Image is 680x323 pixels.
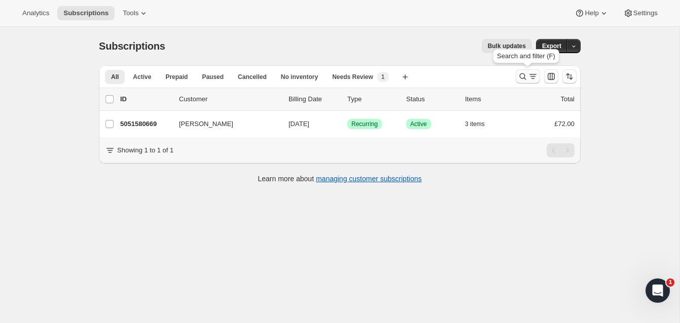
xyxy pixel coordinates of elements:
span: Subscriptions [99,41,165,52]
span: Subscriptions [63,9,109,17]
button: Help [568,6,615,20]
span: Settings [633,9,658,17]
button: Subscriptions [57,6,115,20]
a: managing customer subscriptions [316,175,422,183]
div: 5051580669[PERSON_NAME][DATE]SuccessRecurringSuccessActive3 items£72.00 [120,117,575,131]
div: Type [347,94,398,104]
button: Customize table column order and visibility [544,69,558,84]
p: Customer [179,94,280,104]
span: [DATE] [289,120,309,128]
span: No inventory [281,73,318,81]
span: All [111,73,119,81]
button: Search and filter results [516,69,540,84]
span: 3 items [465,120,485,128]
div: Items [465,94,516,104]
button: Settings [617,6,664,20]
nav: Pagination [547,143,575,157]
span: Tools [123,9,138,17]
p: Showing 1 to 1 of 1 [117,145,173,155]
button: [PERSON_NAME] [173,116,274,132]
button: Export [536,39,567,53]
span: Bulk updates [488,42,526,50]
p: Status [406,94,457,104]
span: Help [585,9,598,17]
span: Active [133,73,151,81]
button: Bulk updates [482,39,532,53]
span: 1 [666,278,674,287]
p: Billing Date [289,94,339,104]
p: Total [561,94,575,104]
span: [PERSON_NAME] [179,119,233,129]
button: Analytics [16,6,55,20]
iframe: Intercom live chat [646,278,670,303]
button: 3 items [465,117,496,131]
span: Paused [202,73,224,81]
span: 1 [381,73,385,81]
p: Learn more about [258,174,422,184]
span: Recurring [351,120,378,128]
button: Sort the results [562,69,577,84]
span: Export [542,42,561,50]
span: £72.00 [554,120,575,128]
span: Prepaid [165,73,188,81]
p: ID [120,94,171,104]
span: Needs Review [332,73,373,81]
div: IDCustomerBilling DateTypeStatusItemsTotal [120,94,575,104]
span: Analytics [22,9,49,17]
span: Cancelled [238,73,267,81]
button: Create new view [397,70,413,84]
p: 5051580669 [120,119,171,129]
span: Active [410,120,427,128]
button: Tools [117,6,155,20]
